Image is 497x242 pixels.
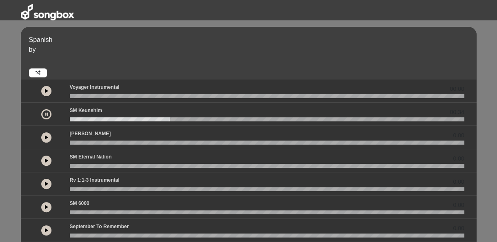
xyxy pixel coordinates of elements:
[21,4,74,20] img: songbox-logo-white.png
[70,130,111,137] p: [PERSON_NAME]
[453,178,464,186] span: 0.00
[453,154,464,163] span: 0.00
[29,35,475,45] p: Spanish
[450,85,464,93] span: 00:00
[70,107,102,114] p: SM Keunshim
[29,46,36,53] span: by
[70,153,112,161] p: SM Eternal Nation
[453,201,464,209] span: 0.00
[70,176,120,184] p: Rv 1:1-3 Instrumental
[70,223,129,230] p: September to Remember
[70,200,89,207] p: SM 6000
[70,84,120,91] p: Voyager Instrumental
[453,224,464,233] span: 0.00
[453,131,464,140] span: 0.00
[450,108,464,117] span: 00:34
